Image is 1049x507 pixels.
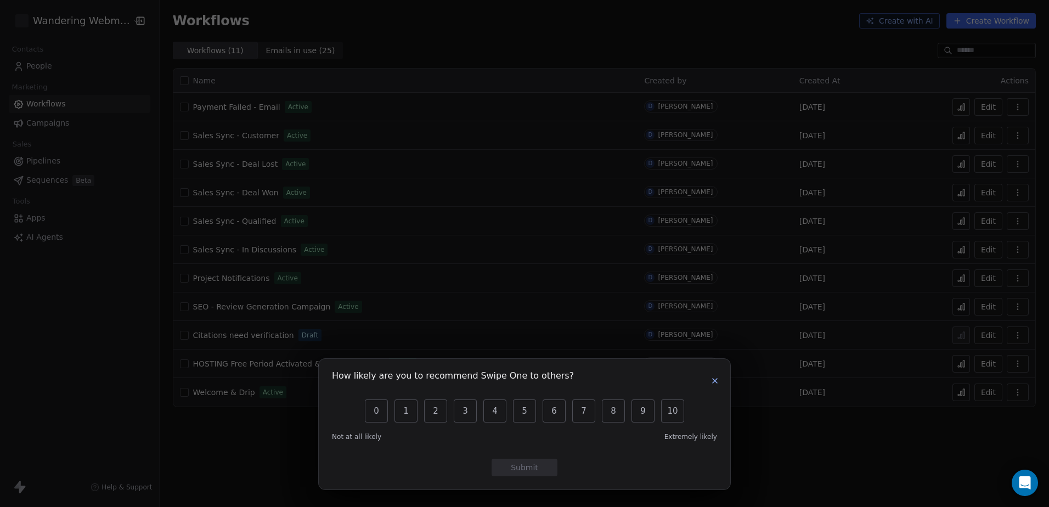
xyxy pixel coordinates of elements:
[602,399,625,422] button: 8
[543,399,566,422] button: 6
[513,399,536,422] button: 5
[332,372,574,383] h1: How likely are you to recommend Swipe One to others?
[664,432,717,441] span: Extremely likely
[394,399,418,422] button: 1
[424,399,447,422] button: 2
[365,399,388,422] button: 0
[332,432,381,441] span: Not at all likely
[483,399,506,422] button: 4
[454,399,477,422] button: 3
[631,399,655,422] button: 9
[572,399,595,422] button: 7
[661,399,684,422] button: 10
[492,459,557,476] button: Submit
